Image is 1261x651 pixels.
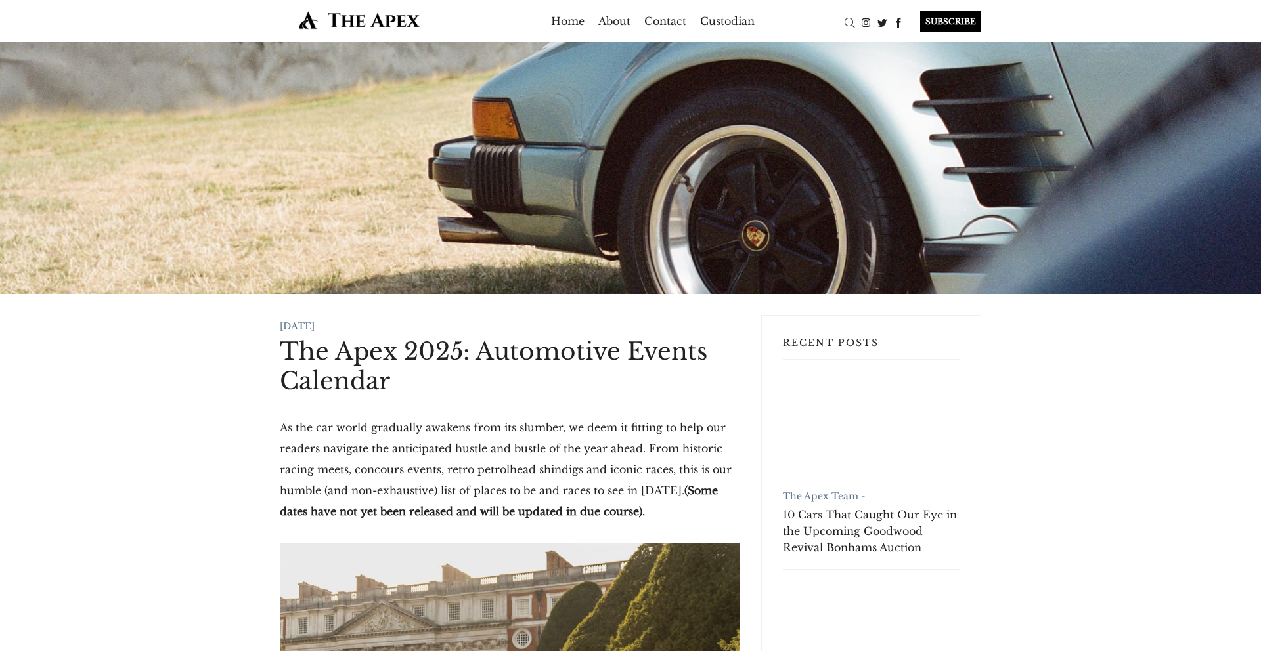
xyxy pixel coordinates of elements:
a: SUBSCRIBE [907,10,981,32]
time: [DATE] [280,320,315,332]
img: The Apex by Custodian [280,10,439,30]
h3: Recent Posts [783,337,960,360]
a: The Apex Team - [783,490,865,502]
a: Instagram [858,15,874,28]
a: Facebook [891,15,907,28]
a: Twitter [874,15,891,28]
a: Contact [644,10,686,31]
a: About [598,10,630,31]
a: Home [551,10,585,31]
a: Custodian [700,10,755,31]
a: 10 Cars That Caught Our Eye in the Upcoming Goodwood Revival Bonhams Auction [783,507,960,556]
p: As the car world gradually awakens from its slumber, we deem it fitting to help our readers navig... [280,417,740,522]
div: SUBSCRIBE [920,10,981,32]
h1: The Apex 2025: Automotive Events Calendar [280,337,740,396]
a: Search [841,15,858,28]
